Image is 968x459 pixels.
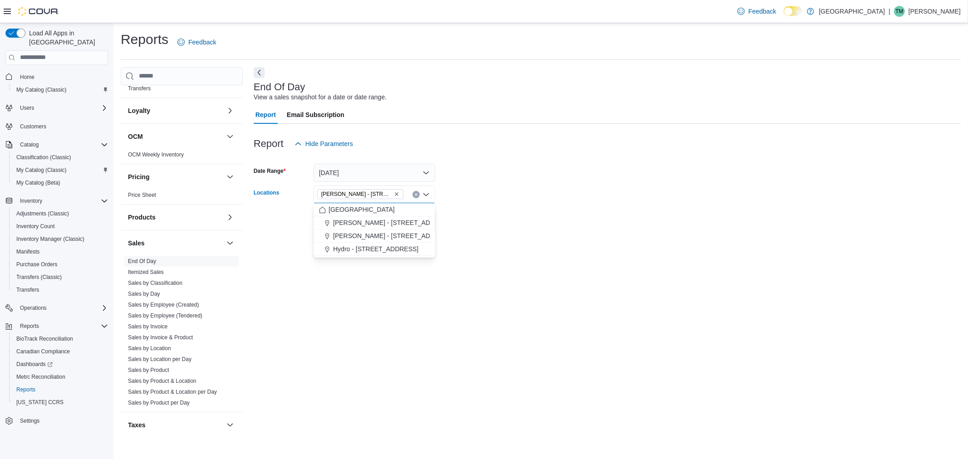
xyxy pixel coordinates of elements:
span: Metrc Reconciliation [13,371,108,382]
a: Feedback [174,33,220,51]
button: [GEOGRAPHIC_DATA] [314,203,435,216]
span: Home [20,73,34,81]
a: Home [16,72,38,83]
button: OCM [128,132,223,141]
a: Adjustments (Classic) [13,208,73,219]
span: Purchase Orders [13,259,108,270]
a: Sales by Location per Day [128,356,192,362]
a: Transfers (Classic) [13,272,65,283]
span: BioTrack Reconciliation [16,335,73,342]
span: Transfers [13,284,108,295]
span: [PERSON_NAME] - [STREET_ADDRESS][PERSON_NAME] [333,218,506,227]
span: Adjustments (Classic) [16,210,69,217]
h3: End Of Day [254,82,305,93]
a: Sales by Product & Location per Day [128,389,217,395]
a: Itemized Sales [128,269,164,275]
button: Reports [9,383,112,396]
span: Transfers (Classic) [16,273,62,281]
a: My Catalog (Classic) [13,84,70,95]
span: Users [20,104,34,112]
span: [GEOGRAPHIC_DATA] [329,205,395,214]
span: Email Subscription [287,106,344,124]
button: Operations [16,303,50,313]
span: Settings [20,417,39,425]
span: [PERSON_NAME] - [STREET_ADDRESS] [333,231,454,240]
span: Home [16,71,108,83]
span: Customers [20,123,46,130]
span: Load All Apps in [GEOGRAPHIC_DATA] [25,29,108,47]
div: Choose from the following options [314,203,435,256]
span: Sales by Product & Location per Day [128,388,217,396]
a: Sales by Product per Day [128,400,190,406]
a: [US_STATE] CCRS [13,397,67,408]
span: Customers [16,121,108,132]
span: Adjustments (Classic) [13,208,108,219]
button: Inventory Count [9,220,112,233]
span: Inventory Manager (Classic) [13,234,108,244]
a: Sales by Invoice & Product [128,334,193,341]
a: Sales by Product & Location [128,378,197,384]
a: My Catalog (Beta) [13,177,64,188]
button: Inventory [2,195,112,207]
button: My Catalog (Classic) [9,83,112,96]
h3: Loyalty [128,106,150,115]
span: Inventory Count [16,223,55,230]
a: Settings [16,415,43,426]
span: Manifests [16,248,39,255]
h3: Sales [128,239,145,248]
span: Sales by Employee (Created) [128,301,199,308]
span: [PERSON_NAME] - [STREET_ADDRESS] [321,190,392,199]
button: Transfers [9,283,112,296]
span: BioTrack Reconciliation [13,333,108,344]
span: Classification (Classic) [13,152,108,163]
span: Transfers (Classic) [13,272,108,283]
span: Price Sheet [128,191,156,199]
a: Inventory Manager (Classic) [13,234,88,244]
div: OCM [121,149,243,164]
button: Close list of options [423,191,430,198]
button: Clear input [413,191,420,198]
span: Sales by Product & Location [128,377,197,385]
button: Transfers (Classic) [9,271,112,283]
label: Date Range [254,167,286,175]
span: Moore - 105 SE 19th St [317,189,403,199]
a: OCM Weekly Inventory [128,151,184,158]
span: My Catalog (Classic) [13,84,108,95]
span: Reports [20,322,39,330]
span: [US_STATE] CCRS [16,399,64,406]
button: Customers [2,120,112,133]
button: Hydro - [STREET_ADDRESS] [314,243,435,256]
button: Canadian Compliance [9,345,112,358]
button: Sales [225,238,236,249]
a: Canadian Compliance [13,346,74,357]
button: Inventory Manager (Classic) [9,233,112,245]
span: My Catalog (Beta) [16,179,60,186]
button: Loyalty [128,106,223,115]
input: Dark Mode [784,6,803,16]
p: | [889,6,890,17]
div: Tre Mace [894,6,905,17]
span: Reports [16,321,108,332]
span: Catalog [20,141,39,148]
button: Pricing [128,172,223,181]
span: Canadian Compliance [13,346,108,357]
span: Sales by Classification [128,279,182,287]
span: Sales by Employee (Tendered) [128,312,202,319]
span: Metrc Reconciliation [16,373,65,381]
span: Inventory [20,197,42,205]
span: TM [895,6,903,17]
button: Hide Parameters [291,135,357,153]
button: Operations [2,302,112,314]
span: Sales by Day [128,290,160,298]
button: [PERSON_NAME] - [STREET_ADDRESS][PERSON_NAME] [314,216,435,229]
button: [PERSON_NAME] - [STREET_ADDRESS] [314,229,435,243]
span: My Catalog (Classic) [16,166,67,174]
span: Report [256,106,276,124]
a: Sales by Location [128,345,171,352]
span: Settings [16,415,108,426]
button: Manifests [9,245,112,258]
span: Inventory [16,195,108,206]
button: Next [254,67,265,78]
span: Inventory Manager (Classic) [16,235,84,243]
